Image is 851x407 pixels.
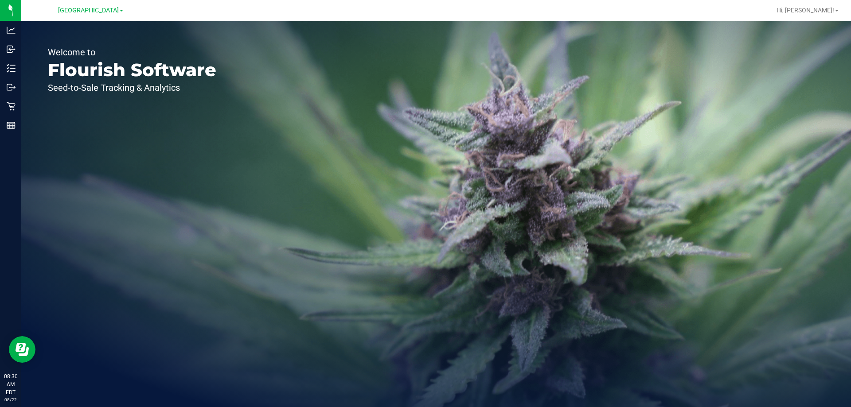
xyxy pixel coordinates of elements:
iframe: Resource center [9,336,35,363]
p: Welcome to [48,48,216,57]
span: [GEOGRAPHIC_DATA] [58,7,119,14]
p: Seed-to-Sale Tracking & Analytics [48,83,216,92]
p: 08/22 [4,396,17,403]
p: 08:30 AM EDT [4,372,17,396]
inline-svg: Inbound [7,45,16,54]
inline-svg: Outbound [7,83,16,92]
inline-svg: Inventory [7,64,16,73]
inline-svg: Analytics [7,26,16,35]
span: Hi, [PERSON_NAME]! [777,7,834,14]
inline-svg: Reports [7,121,16,130]
inline-svg: Retail [7,102,16,111]
p: Flourish Software [48,61,216,79]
